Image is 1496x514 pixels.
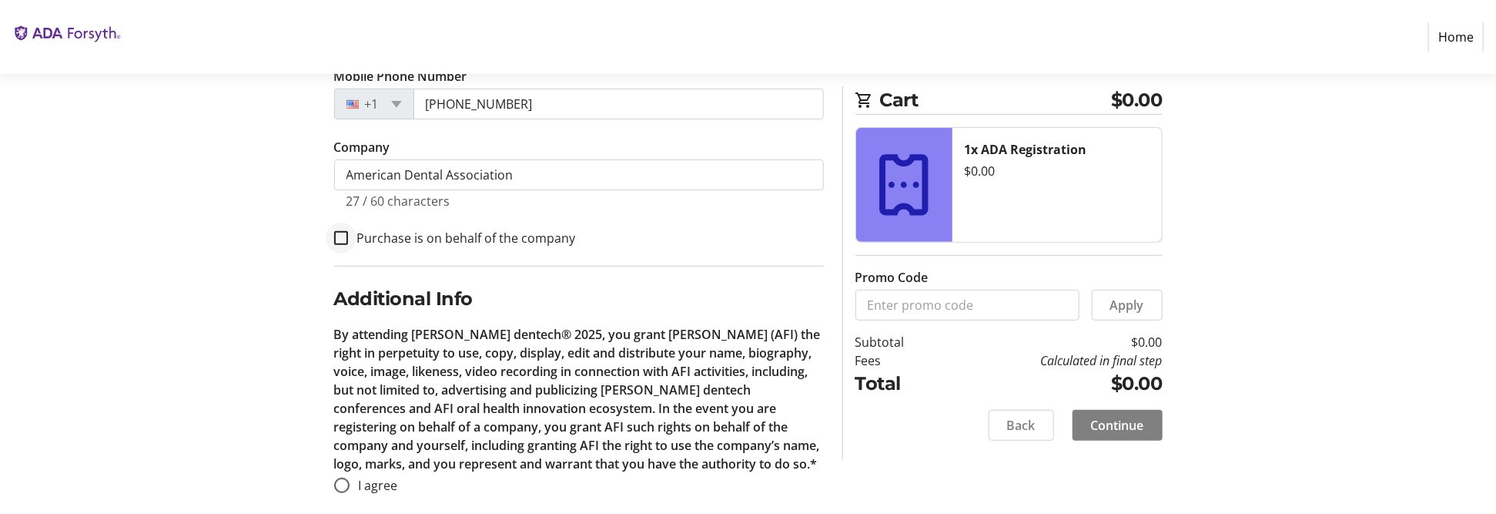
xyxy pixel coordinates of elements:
div: $0.00 [965,162,1150,180]
td: Total [855,370,944,398]
strong: 1x ADA Registration [965,141,1087,158]
button: Apply [1092,290,1163,321]
span: Cart [880,86,1112,114]
td: $0.00 [944,370,1163,398]
td: Fees [855,351,944,370]
span: Back [1007,416,1036,435]
label: Company [334,138,390,156]
span: Continue [1091,416,1144,435]
span: Apply [1110,296,1144,314]
label: Mobile Phone Number [334,67,467,86]
a: Home [1428,22,1484,52]
td: Subtotal [855,333,944,351]
h2: Additional Info [334,285,824,313]
tr-character-limit: 27 / 60 characters [346,193,450,210]
label: Purchase is on behalf of the company [348,229,576,247]
input: Enter promo code [855,290,1079,321]
td: $0.00 [944,333,1163,351]
p: By attending [PERSON_NAME] dentech® 2025, you grant [PERSON_NAME] (AFI) the right in perpetuity t... [334,325,824,473]
button: Continue [1073,410,1163,441]
span: $0.00 [1111,86,1163,114]
label: Promo Code [855,268,929,287]
input: (201) 555-0123 [413,89,824,119]
td: Calculated in final step [944,351,1163,370]
button: Back [989,410,1054,441]
span: I agree [359,477,398,494]
img: The ADA Forsyth Institute's Logo [12,6,122,68]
